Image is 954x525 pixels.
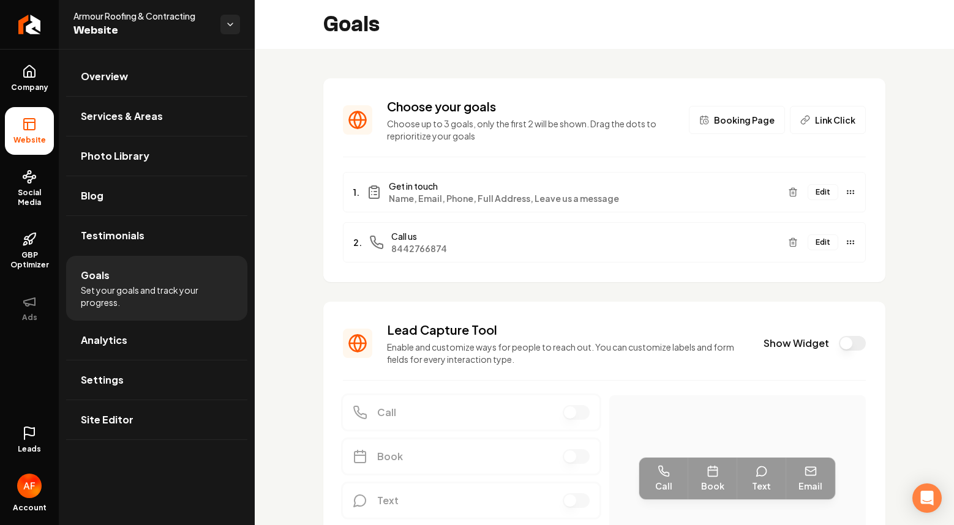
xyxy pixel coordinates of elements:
span: Website [73,22,211,39]
span: Settings [81,373,124,387]
span: Overview [81,69,128,84]
a: Analytics [66,321,247,360]
h2: Goals [323,12,380,37]
span: Link Click [815,114,855,126]
li: 1.Get in touchName, Email, Phone, Full Address, Leave us a messageEdit [343,172,866,212]
a: Site Editor [66,400,247,439]
button: Ads [5,285,54,332]
span: Leads [18,444,41,454]
span: Ads [17,313,42,322]
span: Photo Library [81,149,149,163]
div: Open Intercom Messenger [912,483,942,513]
button: Edit [808,234,838,250]
span: Analytics [81,333,127,348]
span: Account [13,503,47,513]
a: Settings [66,360,247,400]
span: Testimonials [81,228,145,243]
span: Services & Areas [81,109,163,124]
h3: Choose your goals [387,98,674,115]
li: 2.Call us8442766874Edit [343,222,866,262]
a: Photo Library [66,136,247,176]
span: Armour Roofing & Contracting [73,10,211,22]
a: GBP Optimizer [5,222,54,280]
span: Company [6,83,53,92]
span: Call us [391,230,778,242]
span: Website [9,135,51,145]
img: Rebolt Logo [18,15,41,34]
span: Booking Page [714,114,775,126]
img: Avan Fahimi [17,474,42,498]
span: Site Editor [81,412,133,427]
span: 8442766874 [391,242,778,255]
span: 2. [353,236,362,248]
span: Social Media [5,188,54,207]
button: Booking Page [689,106,785,134]
span: Goals [81,268,110,283]
a: Company [5,54,54,102]
a: Leads [5,416,54,464]
a: Blog [66,176,247,215]
span: Set your goals and track your progress. [81,284,233,308]
p: Enable and customize ways for people to reach out. You can customize labels and form fields for e... [387,341,749,365]
a: Testimonials [66,216,247,255]
button: Open user button [17,469,42,498]
label: Show Widget [764,337,829,350]
a: Social Media [5,160,54,217]
span: Name, Email, Phone, Full Address, Leave us a message [389,192,778,204]
a: Services & Areas [66,97,247,136]
a: Overview [66,57,247,96]
span: GBP Optimizer [5,250,54,270]
span: Get in touch [389,180,778,192]
h3: Lead Capture Tool [387,321,749,338]
span: Blog [81,188,103,203]
span: 1. [353,186,359,198]
p: Choose up to 3 goals, only the first 2 will be shown. Drag the dots to reprioritize your goals [387,117,674,142]
button: Link Click [790,106,866,134]
button: Edit [808,184,838,200]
